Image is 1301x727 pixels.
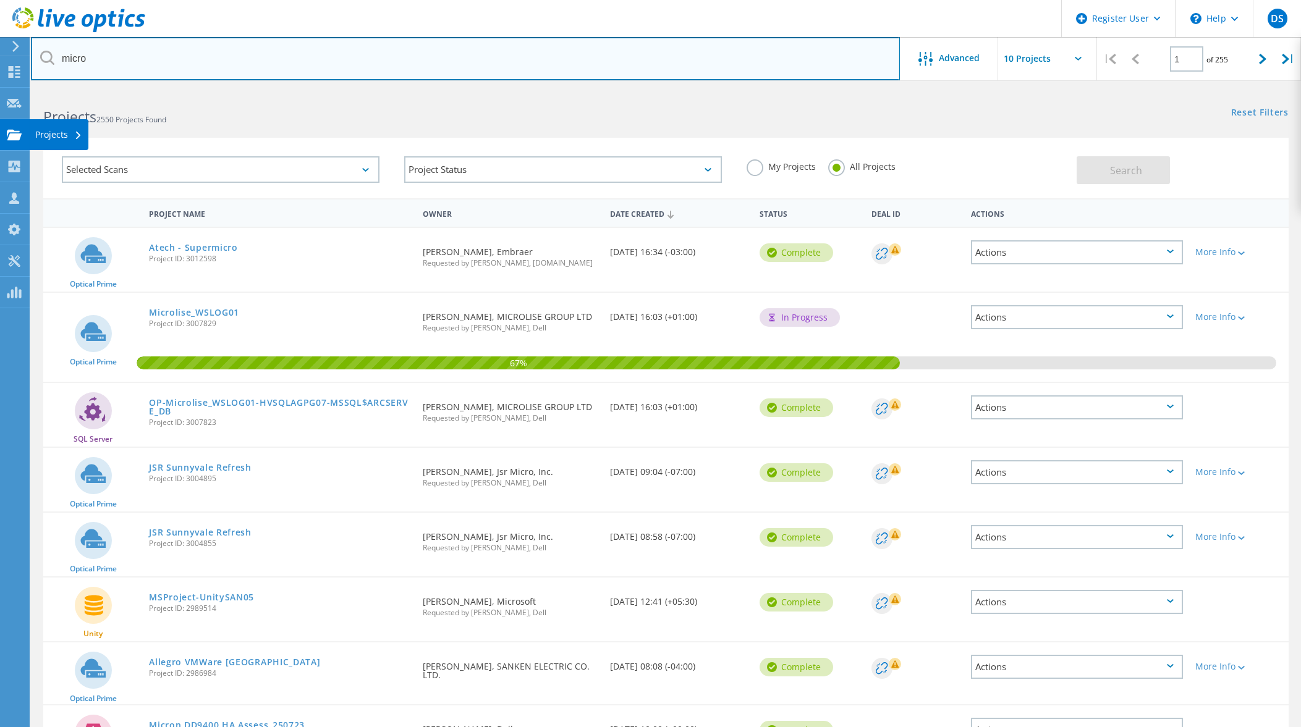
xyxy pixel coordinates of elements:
div: Owner [417,201,603,224]
a: JSR Sunnyvale Refresh [149,528,252,537]
span: Optical Prime [70,500,117,508]
div: Actions [971,240,1183,264]
span: Optical Prime [70,695,117,702]
div: | [1276,37,1301,81]
span: Optical Prime [70,565,117,573]
div: More Info [1195,468,1282,476]
span: Optical Prime [70,280,117,288]
div: Deal Id [865,201,965,224]
span: Unity [83,630,103,637]
div: [DATE] 12:41 (+05:30) [604,578,753,618]
div: [PERSON_NAME], Embraer [417,228,603,279]
svg: \n [1190,13,1201,24]
a: Reset Filters [1231,108,1289,119]
span: Advanced [939,54,980,62]
div: [DATE] 08:58 (-07:00) [604,513,753,553]
input: Search projects by name, owner, ID, company, etc [31,37,900,80]
span: Requested by [PERSON_NAME], Dell [423,479,597,487]
div: Actions [965,201,1189,224]
div: Complete [760,398,833,417]
div: Actions [971,460,1183,484]
span: Requested by [PERSON_NAME], Dell [423,609,597,616]
div: Date Created [604,201,753,225]
div: [PERSON_NAME], Microsoft [417,578,603,629]
label: My Projects [747,159,816,171]
div: [DATE] 16:03 (+01:00) [604,383,753,424]
div: [PERSON_NAME], MICROLISE GROUP LTD [417,383,603,434]
div: In Progress [760,308,840,327]
span: 67% [137,356,900,368]
a: Allegro VMWare [GEOGRAPHIC_DATA] [149,658,320,666]
div: [PERSON_NAME], SANKEN ELECTRIC CO. LTD. [417,642,603,692]
span: Project ID: 3004895 [149,475,410,482]
div: [PERSON_NAME], Jsr Micro, Inc. [417,448,603,499]
div: More Info [1195,532,1282,541]
div: Actions [971,395,1183,419]
div: More Info [1195,248,1282,256]
div: Project Name [143,201,417,224]
a: OP-Microlise_WSLOG01-HVSQLAGPG07-MSSQL$ARCSERVE_DB [149,398,410,416]
div: [DATE] 16:34 (-03:00) [604,228,753,269]
b: Projects [43,107,96,127]
div: Actions [971,590,1183,614]
div: Actions [971,655,1183,679]
span: Project ID: 3012598 [149,255,410,263]
div: Complete [760,528,833,547]
div: Actions [971,525,1183,549]
span: Project ID: 2989514 [149,605,410,612]
a: JSR Sunnyvale Refresh [149,463,252,472]
div: [PERSON_NAME], Jsr Micro, Inc. [417,513,603,564]
a: Microlise_WSLOG01 [149,308,239,317]
div: More Info [1195,662,1282,671]
span: Requested by [PERSON_NAME], Dell [423,544,597,552]
span: Project ID: 2986984 [149,670,410,677]
a: Live Optics Dashboard [12,26,145,35]
span: SQL Server [74,435,112,443]
div: Projects [35,130,82,139]
div: | [1097,37,1122,81]
span: Requested by [PERSON_NAME], [DOMAIN_NAME] [423,259,597,267]
div: Complete [760,593,833,611]
div: Status [753,201,865,224]
div: Selected Scans [62,156,379,183]
div: More Info [1195,313,1282,321]
span: Optical Prime [70,358,117,366]
span: 2550 Projects Found [96,114,166,125]
span: DS [1271,14,1284,23]
span: Search [1110,164,1142,177]
span: of 255 [1206,54,1228,65]
span: Requested by [PERSON_NAME], Dell [423,324,597,332]
div: Complete [760,658,833,676]
div: Actions [971,305,1183,329]
label: All Projects [828,159,896,171]
div: [DATE] 08:08 (-04:00) [604,642,753,683]
div: [DATE] 16:03 (+01:00) [604,293,753,334]
div: Project Status [404,156,722,183]
span: Project ID: 3004855 [149,540,410,547]
div: [PERSON_NAME], MICROLISE GROUP LTD [417,293,603,344]
button: Search [1077,156,1170,184]
div: [DATE] 09:04 (-07:00) [604,448,753,489]
div: Complete [760,463,833,482]
span: Requested by [PERSON_NAME], Dell [423,414,597,422]
a: Atech - Supermicro [149,243,238,252]
span: Project ID: 3007823 [149,419,410,426]
a: MSProject-UnitySAN05 [149,593,254,602]
div: Complete [760,243,833,262]
span: Project ID: 3007829 [149,320,410,327]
